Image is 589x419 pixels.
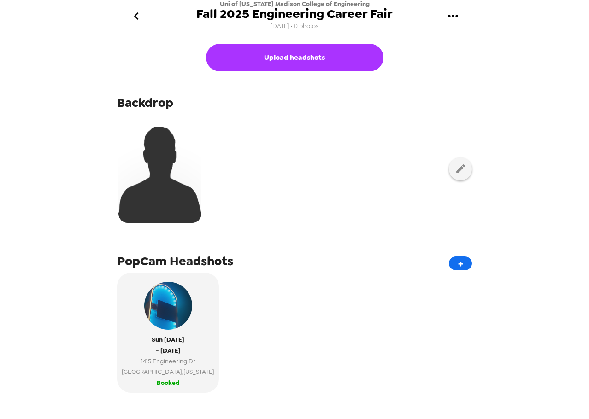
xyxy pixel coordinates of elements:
[122,356,214,367] span: 1415 Engineering Dr
[449,256,472,270] button: +
[271,20,318,33] span: [DATE] • 0 photos
[206,44,383,71] button: Upload headshots
[117,94,173,111] span: Backdrop
[118,112,201,223] img: silhouette
[157,378,180,388] span: Booked
[117,253,233,269] span: PopCam Headshots
[117,273,219,393] button: popcam exampleSun [DATE]- [DATE]1415 Engineering Dr[GEOGRAPHIC_DATA],[US_STATE]Booked
[196,8,393,20] span: Fall 2025 Engineering Career Fair
[438,1,468,31] button: gallery menu
[156,345,181,356] span: - [DATE]
[121,1,151,31] button: go back
[152,334,184,345] span: Sun [DATE]
[144,282,192,330] img: popcam example
[122,367,214,377] span: [GEOGRAPHIC_DATA] , [US_STATE]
